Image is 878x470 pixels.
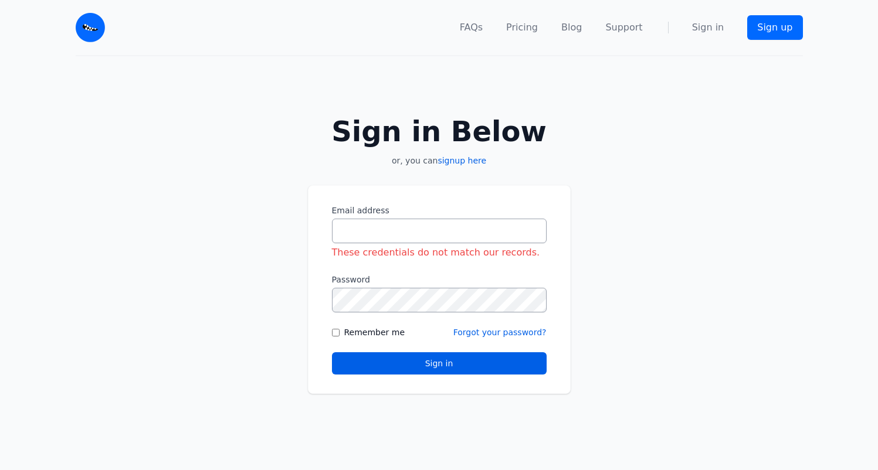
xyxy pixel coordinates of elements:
[438,156,486,165] a: signup here
[76,13,105,42] img: Email Monster
[460,21,483,35] a: FAQs
[308,117,571,145] h2: Sign in Below
[344,326,405,338] label: Remember me
[692,21,724,35] a: Sign in
[332,274,547,285] label: Password
[506,21,538,35] a: Pricing
[605,21,642,35] a: Support
[747,15,802,40] a: Sign up
[308,155,571,166] p: or, you can
[561,21,582,35] a: Blog
[332,205,547,216] label: Email address
[332,352,547,374] button: Sign in
[332,246,547,260] div: These credentials do not match our records.
[453,328,547,337] a: Forgot your password?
